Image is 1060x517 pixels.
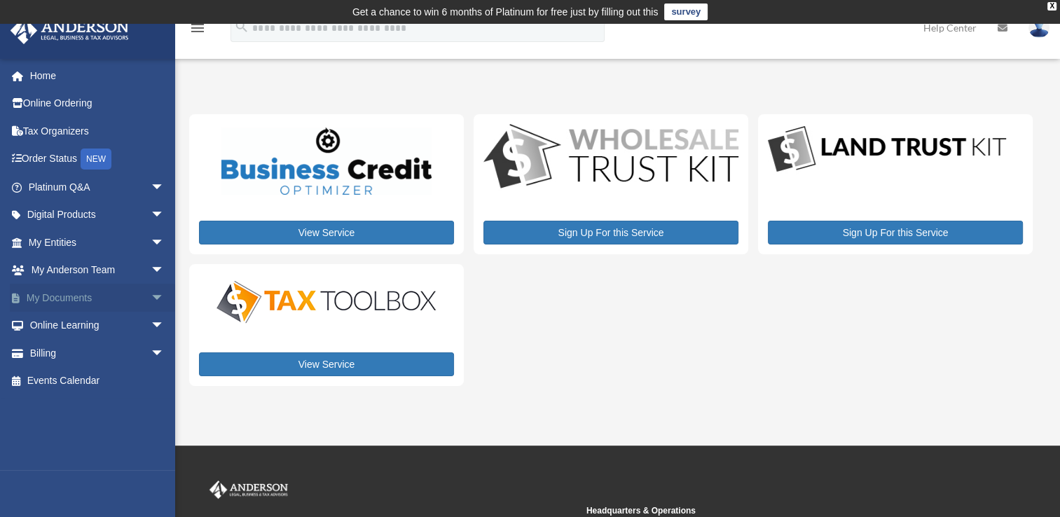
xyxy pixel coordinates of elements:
[10,117,186,145] a: Tax Organizers
[10,145,186,174] a: Order StatusNEW
[1047,2,1056,11] div: close
[189,25,206,36] a: menu
[10,367,186,395] a: Events Calendar
[151,339,179,368] span: arrow_drop_down
[10,228,186,256] a: My Entitiesarrow_drop_down
[664,4,708,20] a: survey
[352,4,659,20] div: Get a chance to win 6 months of Platinum for free just by filling out this
[10,201,179,229] a: Digital Productsarrow_drop_down
[1028,18,1049,38] img: User Pic
[483,124,738,191] img: WS-Trust-Kit-lgo-1.jpg
[768,124,1006,175] img: LandTrust_lgo-1.jpg
[81,149,111,170] div: NEW
[10,312,186,340] a: Online Learningarrow_drop_down
[189,20,206,36] i: menu
[768,221,1023,244] a: Sign Up For this Service
[10,284,186,312] a: My Documentsarrow_drop_down
[483,221,738,244] a: Sign Up For this Service
[234,19,249,34] i: search
[199,352,454,376] a: View Service
[151,284,179,312] span: arrow_drop_down
[151,173,179,202] span: arrow_drop_down
[10,339,186,367] a: Billingarrow_drop_down
[151,228,179,257] span: arrow_drop_down
[151,312,179,340] span: arrow_drop_down
[207,481,291,499] img: Anderson Advisors Platinum Portal
[10,256,186,284] a: My Anderson Teamarrow_drop_down
[151,201,179,230] span: arrow_drop_down
[10,62,186,90] a: Home
[10,173,186,201] a: Platinum Q&Aarrow_drop_down
[6,17,133,44] img: Anderson Advisors Platinum Portal
[151,256,179,285] span: arrow_drop_down
[199,221,454,244] a: View Service
[10,90,186,118] a: Online Ordering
